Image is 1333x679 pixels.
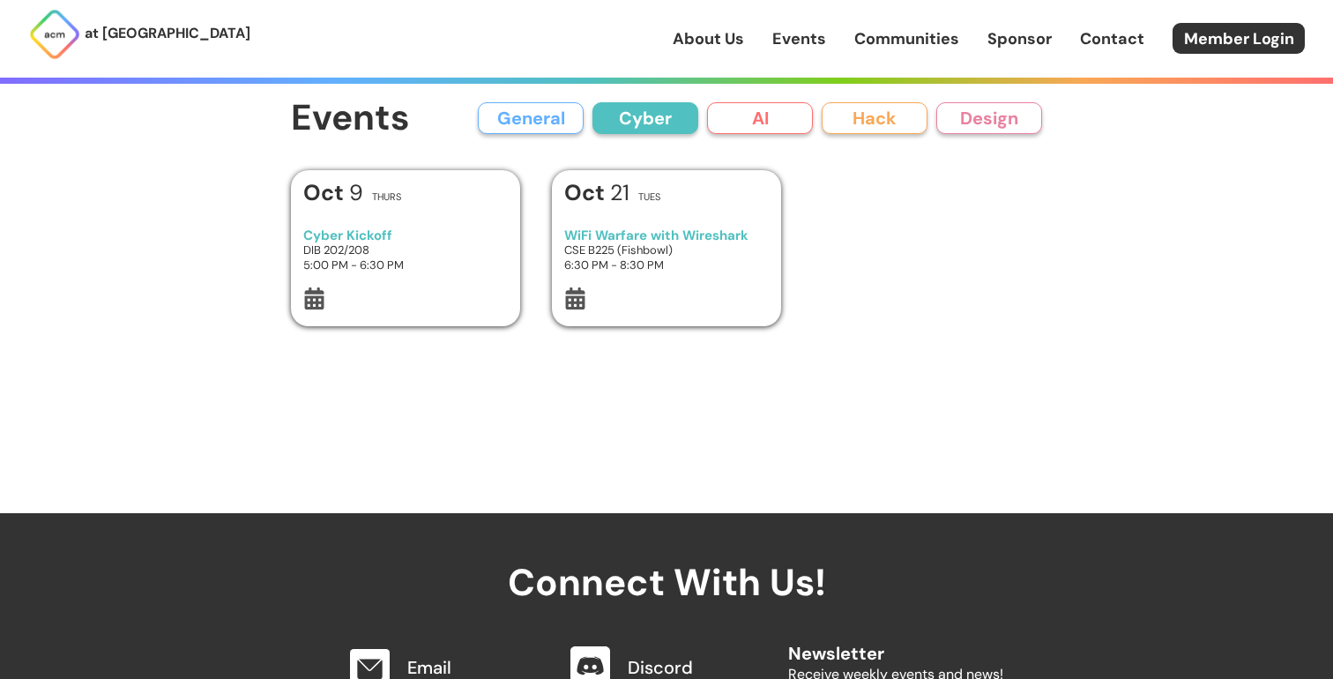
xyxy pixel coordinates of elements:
[407,656,451,679] a: Email
[564,182,629,204] h1: 21
[854,27,959,50] a: Communities
[28,8,81,61] img: ACM Logo
[303,257,509,272] h3: 5:00 PM - 6:30 PM
[936,102,1042,134] button: Design
[303,228,509,243] h3: Cyber Kickoff
[673,27,744,50] a: About Us
[1080,27,1144,50] a: Contact
[291,99,410,138] h1: Events
[564,242,770,257] h3: CSE B225 (Fishbowl)
[1173,23,1305,54] a: Member Login
[303,242,509,257] h3: DIB 202/208
[772,27,826,50] a: Events
[592,102,698,134] button: Cyber
[822,102,927,134] button: Hack
[478,102,584,134] button: General
[330,513,1003,603] h2: Connect With Us!
[28,8,250,61] a: at [GEOGRAPHIC_DATA]
[85,22,250,45] p: at [GEOGRAPHIC_DATA]
[372,192,401,202] h2: Thurs
[564,257,770,272] h3: 6:30 PM - 8:30 PM
[788,626,1003,663] h2: Newsletter
[564,178,610,207] b: Oct
[638,192,660,202] h2: Tues
[564,228,770,243] h3: WiFi Warfare with Wireshark
[303,178,349,207] b: Oct
[987,27,1052,50] a: Sponsor
[628,656,693,679] a: Discord
[303,182,363,204] h1: 9
[707,102,813,134] button: AI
